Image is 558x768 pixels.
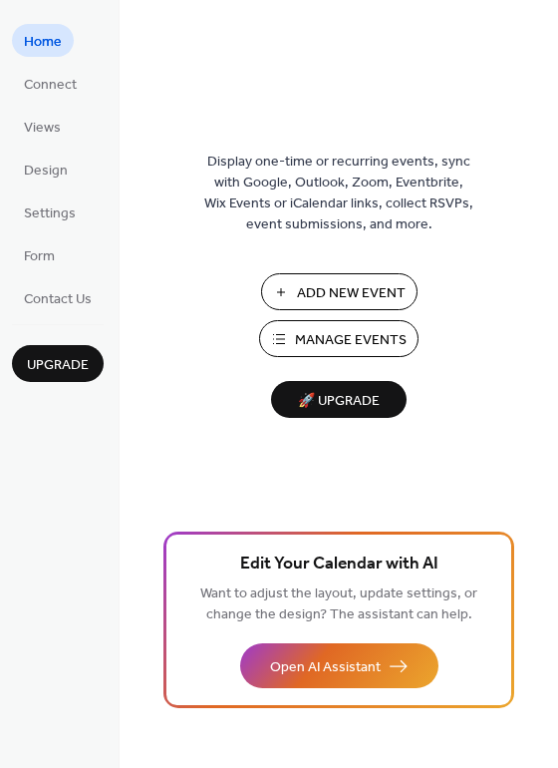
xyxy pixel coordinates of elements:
[283,388,395,415] span: 🚀 Upgrade
[204,152,473,235] span: Display one-time or recurring events, sync with Google, Outlook, Zoom, Eventbrite, Wix Events or ...
[12,238,67,271] a: Form
[270,657,381,678] span: Open AI Assistant
[271,381,407,418] button: 🚀 Upgrade
[261,273,418,310] button: Add New Event
[24,118,61,139] span: Views
[24,32,62,53] span: Home
[12,195,88,228] a: Settings
[240,551,438,578] span: Edit Your Calendar with AI
[200,580,477,628] span: Want to adjust the layout, update settings, or change the design? The assistant can help.
[12,24,74,57] a: Home
[12,110,73,143] a: Views
[24,161,68,182] span: Design
[12,153,80,186] a: Design
[24,246,55,267] span: Form
[295,330,407,351] span: Manage Events
[27,355,89,376] span: Upgrade
[24,203,76,224] span: Settings
[240,643,438,688] button: Open AI Assistant
[259,320,418,357] button: Manage Events
[12,67,89,100] a: Connect
[24,289,92,310] span: Contact Us
[12,281,104,314] a: Contact Us
[297,283,406,304] span: Add New Event
[24,75,77,96] span: Connect
[12,345,104,382] button: Upgrade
